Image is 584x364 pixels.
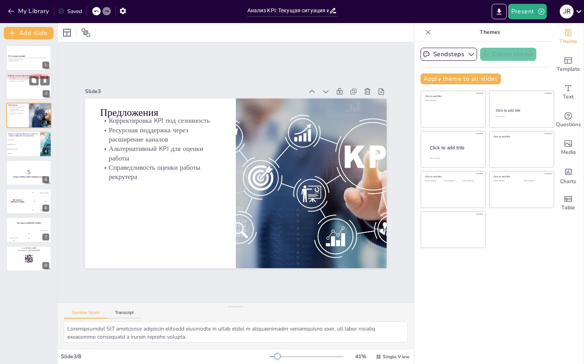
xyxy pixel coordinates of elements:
[430,157,479,159] div: Click to add body
[6,189,52,214] div: 6
[496,116,547,118] div: Click to add text
[58,8,82,15] div: Saved
[553,78,584,106] div: Add text boxes
[25,247,37,249] strong: [DOMAIN_NAME]
[13,176,44,178] strong: Готовы к [PERSON_NAME]? Начинаем отсчет!
[8,78,50,80] p: Ужесточение условий снижает совпадения
[29,76,38,85] button: Duplicate Slide
[553,23,584,51] div: Change the overall theme
[434,23,545,42] p: Themes
[8,112,27,115] p: Справедливость оценки работы рекрутера
[553,189,584,217] div: Add a table
[7,153,40,154] span: Конкуренция
[444,180,461,182] div: Click to add text
[553,51,584,78] div: Add ready made slides
[42,234,49,240] div: 7
[430,145,479,151] div: Click to add title
[8,55,25,57] strong: KPI и текущая ситуация
[6,103,52,128] div: 3
[7,149,40,149] span: Увеличение числа вакансий
[8,60,49,62] p: Generated with [URL]
[45,201,47,202] div: Jaap
[560,177,576,186] span: Charts
[8,167,49,176] p: 5
[40,209,48,210] div: [PERSON_NAME]
[383,354,409,360] span: Single View
[494,175,549,178] div: Click to add title
[113,89,233,123] p: Корректировка KPI под сезонность
[8,77,50,78] p: Сезонность рынка снижает активность кандидатов
[7,144,40,145] span: Ужесточение условий
[42,148,49,155] div: 4
[560,5,574,18] div: j r
[425,180,442,182] div: Click to add text
[553,162,584,189] div: Add charts and graphs
[8,110,27,112] p: Альтернативный KPI для оценки работы
[508,4,547,19] button: Present
[559,37,577,46] span: Theme
[494,180,518,182] div: Click to add text
[560,4,574,19] button: j r
[42,62,49,68] div: 1
[29,197,52,205] div: 200
[247,5,329,16] input: Insert title
[61,27,73,39] div: Layout
[29,189,52,197] div: 100
[524,180,548,182] div: Click to add text
[105,116,227,160] p: Альтернативный KPI для оценки работы
[8,105,27,107] p: Корректировка KPI под сезонность
[425,100,480,102] div: Click to add text
[6,160,52,185] div: 5
[553,134,584,162] div: Add images, graphics, shapes or video
[6,131,52,157] div: 4
[553,106,584,134] div: Get real-time input from your audience
[420,73,501,84] button: Apply theme to all slides
[29,206,52,214] div: 300
[8,57,49,60] p: Задача: 4 выхода сотрудников в месяц для получения полной премии. Анализ текущей ситуации по сезо...
[42,176,49,183] div: 5
[6,239,21,243] div: 100
[7,139,40,140] span: Сезонность рынка
[561,204,575,212] span: Table
[556,120,581,129] span: Questions
[420,48,477,61] button: Sendsteps
[42,205,49,212] div: 6
[22,234,37,243] div: 200
[8,107,27,109] p: Ресурсная поддержка через расширение каналов
[37,230,52,231] div: [PERSON_NAME]
[425,95,480,98] div: Click to add title
[101,135,223,178] p: Справедливость оценки работы рекрутера
[557,65,580,73] span: Template
[104,58,320,111] div: Slide 3
[61,353,270,360] div: Slide 3 / 8
[6,217,52,242] div: 7
[22,233,37,234] div: Jaap
[480,48,536,61] button: Create theme
[42,262,49,269] div: 8
[496,108,547,113] div: Click to add title
[64,310,107,319] button: Speaker Notes
[64,321,408,342] textarea: Loremipsumdol SIT ametconse adipiscin elitsedd eiusmodte in utlab etdol m aliquaenimadm veniamqui...
[6,246,52,271] div: 8
[40,76,50,85] button: Delete Slide
[6,45,52,71] div: 1
[8,79,50,81] p: Конкуренция за специалистов усиливается
[42,119,49,126] div: 3
[8,247,49,249] p: Go to
[494,135,549,138] div: Click to add title
[8,75,50,77] p: Причины снижения эффективности
[107,310,142,319] button: Transcript
[114,78,235,117] p: Предложения
[43,90,50,97] div: 2
[6,5,52,17] button: My Library
[425,175,480,178] div: Click to add title
[463,180,480,182] div: Click to add text
[351,353,370,360] div: 41 %
[8,133,38,137] p: Какой из следующих факторов не влияет на снижение эффективности рекрутинга?
[6,237,21,239] div: [PERSON_NAME]
[6,222,52,224] h4: The winner is [PERSON_NAME]
[4,27,53,39] button: Add slide
[563,93,574,101] span: Text
[37,231,52,242] div: 300
[6,74,52,100] div: 2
